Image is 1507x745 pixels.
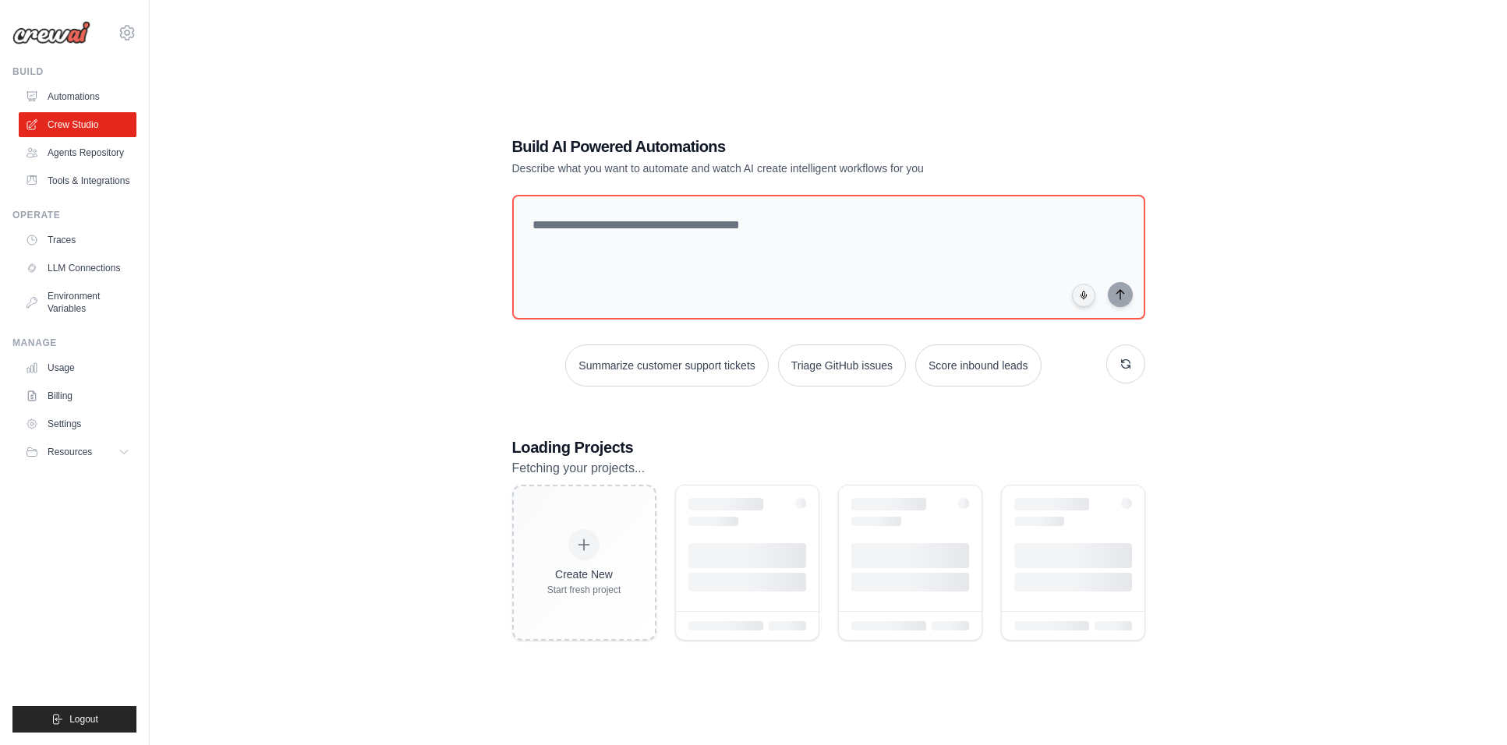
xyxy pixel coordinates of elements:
[19,440,136,464] button: Resources
[512,436,1145,458] h3: Loading Projects
[915,344,1042,387] button: Score inbound leads
[547,567,621,582] div: Create New
[19,355,136,380] a: Usage
[19,256,136,281] a: LLM Connections
[19,228,136,252] a: Traces
[12,209,136,221] div: Operate
[547,584,621,596] div: Start fresh project
[12,337,136,349] div: Manage
[12,706,136,733] button: Logout
[1072,284,1095,307] button: Click to speak your automation idea
[1106,344,1145,383] button: Get new suggestions
[48,446,92,458] span: Resources
[19,284,136,321] a: Environment Variables
[512,161,1036,176] p: Describe what you want to automate and watch AI create intelligent workflows for you
[19,140,136,165] a: Agents Repository
[19,84,136,109] a: Automations
[12,21,90,44] img: Logo
[19,168,136,193] a: Tools & Integrations
[69,713,98,726] span: Logout
[512,458,1145,478] p: Fetching your projects...
[19,411,136,436] a: Settings
[565,344,768,387] button: Summarize customer support tickets
[19,383,136,408] a: Billing
[512,136,1036,157] h1: Build AI Powered Automations
[778,344,906,387] button: Triage GitHub issues
[12,65,136,78] div: Build
[19,112,136,137] a: Crew Studio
